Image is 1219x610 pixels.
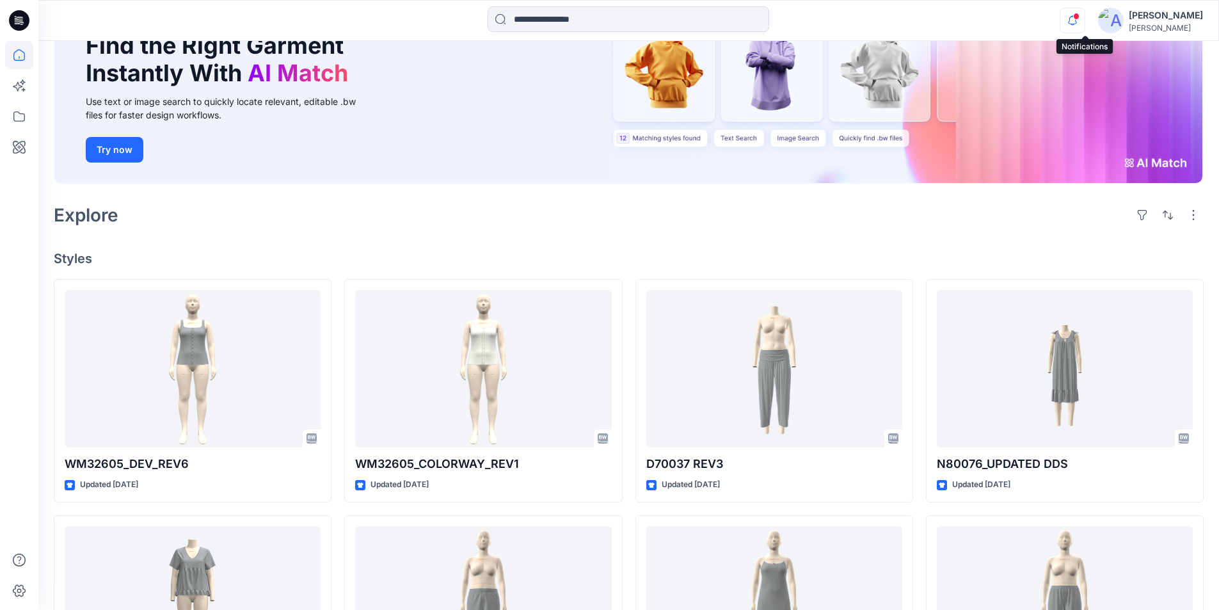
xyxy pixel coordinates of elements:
[646,455,902,473] p: D70037 REV3
[1129,23,1203,33] div: [PERSON_NAME]
[370,478,429,492] p: Updated [DATE]
[355,455,611,473] p: WM32605_COLORWAY_REV1
[1129,8,1203,23] div: [PERSON_NAME]
[1098,8,1124,33] img: avatar
[952,478,1010,492] p: Updated [DATE]
[646,290,902,448] a: D70037 REV3
[65,455,321,473] p: WM32605_DEV_REV6
[65,290,321,448] a: WM32605_DEV_REV6
[662,478,720,492] p: Updated [DATE]
[54,251,1204,266] h4: Styles
[86,137,143,163] button: Try now
[54,205,118,225] h2: Explore
[937,290,1193,448] a: N80076_UPDATED DDS
[86,95,374,122] div: Use text or image search to quickly locate relevant, editable .bw files for faster design workflows.
[248,59,348,87] span: AI Match
[937,455,1193,473] p: N80076_UPDATED DDS
[86,32,355,87] h1: Find the Right Garment Instantly With
[355,290,611,448] a: WM32605_COLORWAY_REV1
[80,478,138,492] p: Updated [DATE]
